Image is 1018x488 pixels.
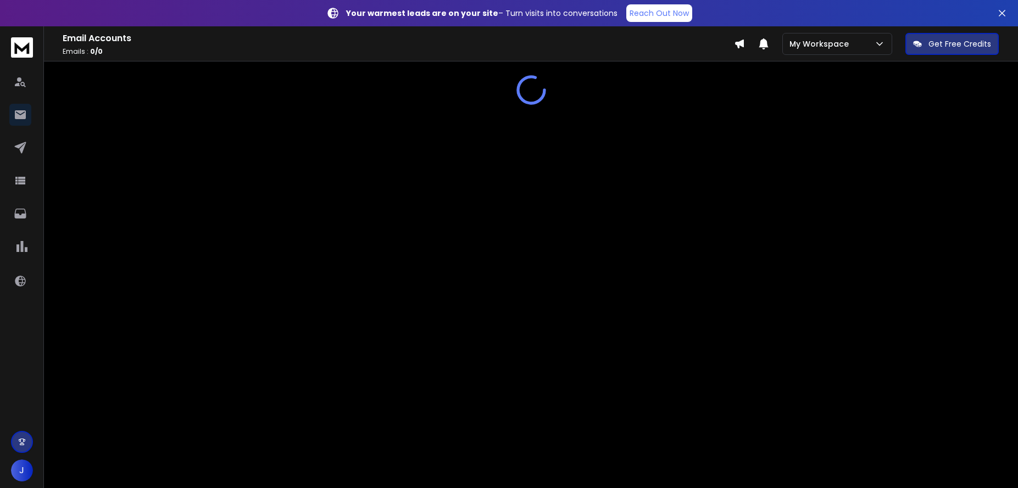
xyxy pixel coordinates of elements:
p: Reach Out Now [630,8,689,19]
h1: Email Accounts [63,32,734,45]
strong: Your warmest leads are on your site [346,8,498,19]
p: Emails : [63,47,734,56]
p: Get Free Credits [928,38,991,49]
button: Get Free Credits [905,33,999,55]
img: logo [11,37,33,58]
span: 0 / 0 [90,47,103,56]
a: Reach Out Now [626,4,692,22]
p: My Workspace [789,38,853,49]
p: – Turn visits into conversations [346,8,618,19]
button: J [11,459,33,481]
